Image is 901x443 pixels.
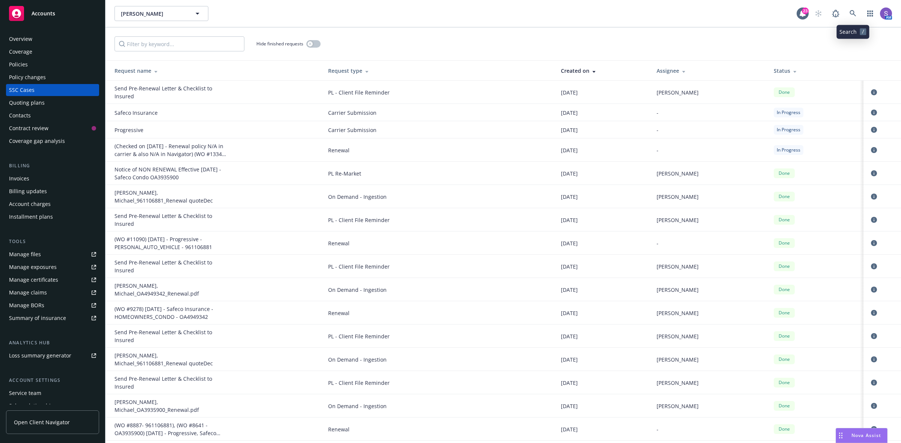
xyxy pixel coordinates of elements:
[657,239,762,247] div: -
[6,84,99,96] a: SSC Cases
[869,262,878,271] a: circleInformation
[6,377,99,384] div: Account settings
[115,351,227,367] div: Musarra, Michael_961106881_Renewal quoteDec
[561,379,578,387] span: [DATE]
[6,350,99,362] a: Loss summary generator
[657,356,699,363] span: [PERSON_NAME]
[328,356,549,363] span: On Demand - Ingestion
[6,173,99,185] a: Invoices
[869,108,878,117] a: circleInformation
[6,46,99,58] a: Coverage
[115,189,227,204] div: Musarra, Michael_961106881_Renewal quoteDec
[777,216,792,223] span: Done
[777,426,792,432] span: Done
[869,425,878,434] a: circleInformation
[6,312,99,324] a: Summary of insurance
[6,59,99,71] a: Policies
[811,6,826,21] a: Start snowing
[6,33,99,45] a: Overview
[256,41,303,47] span: Hide finished requests
[657,332,699,340] span: [PERSON_NAME]
[561,126,578,134] span: [DATE]
[9,33,32,45] div: Overview
[777,109,800,116] span: In Progress
[9,185,47,197] div: Billing updates
[561,146,578,154] span: [DATE]
[561,170,578,177] span: [DATE]
[9,59,28,71] div: Policies
[115,36,244,51] input: Filter by keyword...
[777,309,792,316] span: Done
[6,299,99,311] a: Manage BORs
[561,425,578,433] span: [DATE]
[14,418,70,426] span: Open Client Navigator
[777,402,792,409] span: Done
[777,147,800,153] span: In Progress
[6,287,99,299] a: Manage claims
[777,240,792,246] span: Done
[657,402,699,410] span: [PERSON_NAME]
[9,46,32,58] div: Coverage
[657,309,699,317] span: [PERSON_NAME]
[6,122,99,134] a: Contract review
[6,261,99,273] a: Manage exposures
[9,71,46,83] div: Policy changes
[561,402,578,410] span: [DATE]
[880,8,892,20] img: photo
[328,425,549,433] span: Renewal
[777,333,792,339] span: Done
[328,67,549,75] div: Request type
[777,89,792,96] span: Done
[561,89,578,96] span: [DATE]
[657,379,699,387] span: [PERSON_NAME]
[6,185,99,197] a: Billing updates
[777,356,792,363] span: Done
[869,192,878,201] a: circleInformation
[869,308,878,317] a: circleInformation
[328,309,549,317] span: Renewal
[6,339,99,347] div: Analytics hub
[9,198,51,210] div: Account charges
[869,169,878,178] a: circleInformation
[115,126,227,134] div: Progressive
[657,425,762,433] div: -
[6,248,99,260] a: Manage files
[869,146,878,155] a: circleInformation
[657,286,699,294] span: [PERSON_NAME]
[561,239,578,247] span: [DATE]
[777,126,800,133] span: In Progress
[561,356,578,363] span: [DATE]
[863,6,878,21] a: Switch app
[869,355,878,364] a: circleInformation
[115,142,227,158] div: (Checked on 08/15/2025 - Renewal policy N/A in carrier & also N/A in Navigator) (WO #13344 - 9611...
[115,84,227,100] div: Send Pre-Renewal Letter & Checklist to Insured
[9,387,41,399] div: Service team
[561,263,578,270] span: [DATE]
[561,109,578,117] span: [DATE]
[9,350,71,362] div: Loss summary generator
[869,239,878,248] a: circleInformation
[6,135,99,147] a: Coverage gap analysis
[802,8,809,14] div: 23
[657,67,762,75] div: Assignee
[561,286,578,294] span: [DATE]
[869,125,878,134] a: circleInformation
[869,332,878,341] a: circleInformation
[328,109,549,117] span: Carrier Submission
[561,309,578,317] span: [DATE]
[9,248,41,260] div: Manage files
[115,282,227,297] div: Musarra, Michael_OA4949342_Renewal.pdf
[115,6,208,21] button: [PERSON_NAME]
[328,332,549,340] span: PL - Client File Reminder
[777,170,792,177] span: Done
[328,263,549,270] span: PL - Client File Reminder
[777,263,792,270] span: Done
[869,285,878,294] a: circleInformation
[845,6,860,21] a: Search
[6,162,99,170] div: Billing
[115,375,227,390] div: Send Pre-Renewal Letter & Checklist to Insured
[9,122,48,134] div: Contract review
[777,193,792,200] span: Done
[9,274,58,286] div: Manage certificates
